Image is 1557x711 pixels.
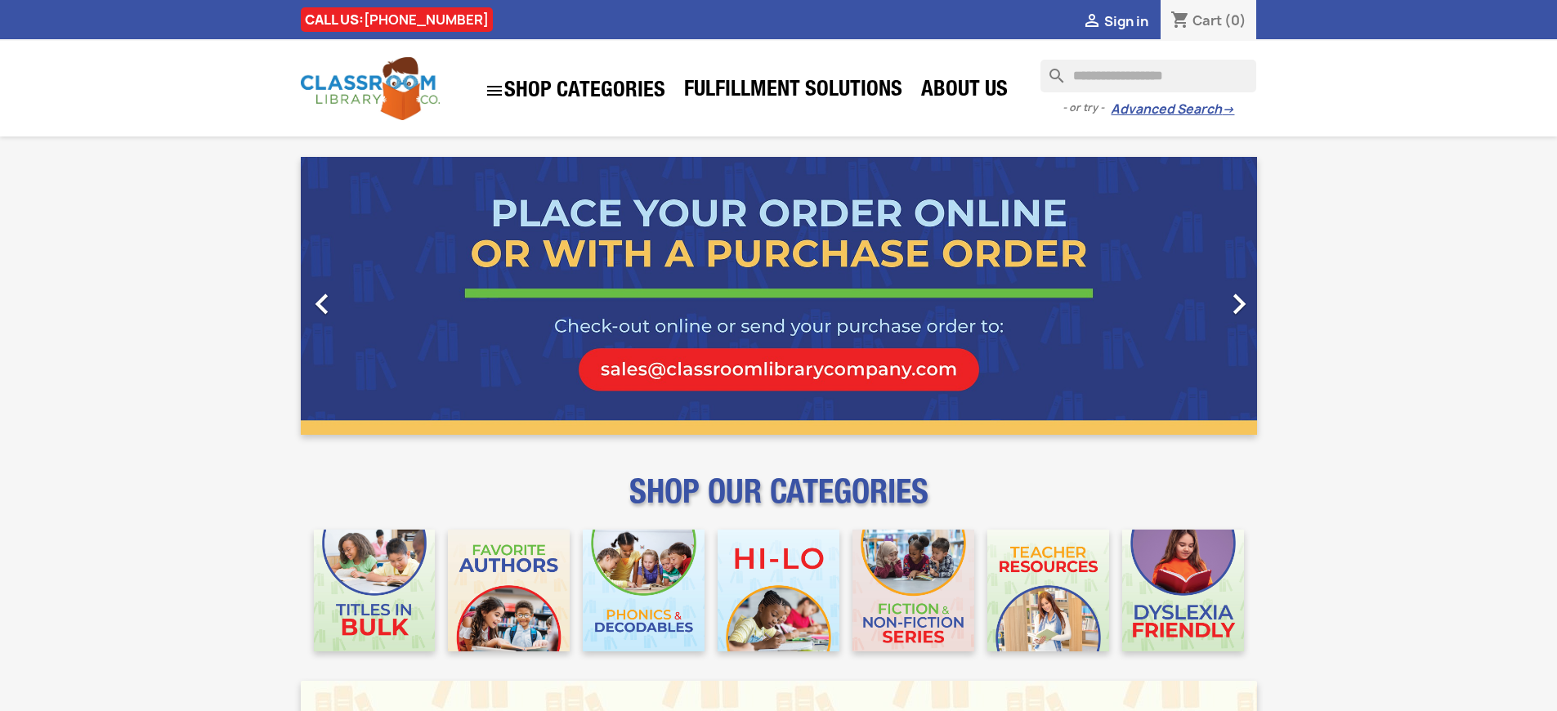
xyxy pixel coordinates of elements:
a: Fulfillment Solutions [676,75,910,108]
i:  [302,284,342,324]
img: CLC_Phonics_And_Decodables_Mobile.jpg [583,530,705,651]
p: SHOP OUR CATEGORIES [301,487,1257,516]
img: CLC_Bulk_Mobile.jpg [314,530,436,651]
i: shopping_cart [1170,11,1190,31]
a:  Sign in [1082,12,1148,30]
span: Cart [1192,11,1222,29]
i: search [1040,60,1060,79]
span: → [1222,101,1234,118]
span: - or try - [1063,100,1111,116]
img: Classroom Library Company [301,57,440,120]
img: CLC_Favorite_Authors_Mobile.jpg [448,530,570,651]
img: CLC_Teacher_Resources_Mobile.jpg [987,530,1109,651]
img: CLC_Dyslexia_Mobile.jpg [1122,530,1244,651]
i:  [1219,284,1259,324]
a: Previous [301,157,445,435]
ul: Carousel container [301,157,1257,435]
img: CLC_Fiction_Nonfiction_Mobile.jpg [852,530,974,651]
span: Sign in [1104,12,1148,30]
a: [PHONE_NUMBER] [364,11,489,29]
i:  [485,81,504,101]
a: SHOP CATEGORIES [476,73,673,109]
span: (0) [1224,11,1246,29]
input: Search [1040,60,1256,92]
i:  [1082,12,1102,32]
img: CLC_HiLo_Mobile.jpg [718,530,839,651]
a: Advanced Search→ [1111,101,1234,118]
div: CALL US: [301,7,493,32]
a: Next [1113,157,1257,435]
a: About Us [913,75,1016,108]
